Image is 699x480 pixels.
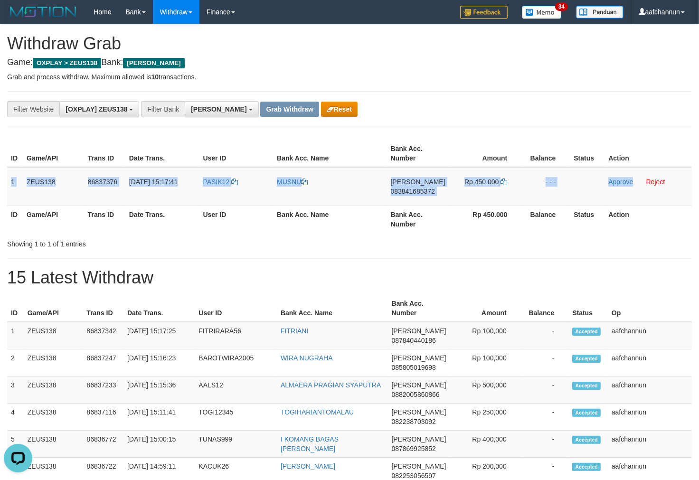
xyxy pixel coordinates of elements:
[33,58,101,68] span: OXPLAY > ZEUS138
[141,101,185,117] div: Filter Bank
[59,101,139,117] button: [OXPLAY] ZEUS138
[7,322,24,349] td: 1
[281,435,339,452] a: I KOMANG BAGAS [PERSON_NAME]
[195,376,277,404] td: AALS12
[83,295,123,322] th: Trans ID
[7,5,79,19] img: MOTION_logo.png
[7,101,59,117] div: Filter Website
[195,295,277,322] th: User ID
[123,322,195,349] td: [DATE] 15:17:25
[450,349,521,376] td: Rp 100,000
[392,364,436,371] span: Copy 085805019698 to clipboard
[84,206,125,233] th: Trans ID
[521,404,568,431] td: -
[125,206,199,233] th: Date Trans.
[195,349,277,376] td: BAROTWIRA2005
[195,322,277,349] td: FITRIRARA56
[125,140,199,167] th: Date Trans.
[521,431,568,458] td: -
[191,105,246,113] span: [PERSON_NAME]
[23,140,84,167] th: Game/API
[522,6,562,19] img: Button%20Memo.svg
[277,178,308,186] a: MUSNU
[24,404,83,431] td: ZEUS138
[123,431,195,458] td: [DATE] 15:00:15
[572,436,601,444] span: Accepted
[24,376,83,404] td: ZEUS138
[572,463,601,471] span: Accepted
[281,408,354,416] a: TOGIHARIANTOMALAU
[392,337,436,344] span: Copy 087840440186 to clipboard
[83,376,123,404] td: 86837233
[392,381,446,389] span: [PERSON_NAME]
[555,2,568,11] span: 34
[83,431,123,458] td: 86836772
[521,322,568,349] td: -
[123,58,184,68] span: [PERSON_NAME]
[23,167,84,206] td: ZEUS138
[281,381,381,389] a: ALMAERA PRAGIAN SYAPUTRA
[521,206,570,233] th: Balance
[570,206,605,233] th: Status
[608,404,692,431] td: aafchannun
[608,431,692,458] td: aafchannun
[605,140,692,167] th: Action
[7,268,692,287] h1: 15 Latest Withdraw
[521,167,570,206] td: - - -
[7,349,24,376] td: 2
[23,206,84,233] th: Game/API
[392,408,446,416] span: [PERSON_NAME]
[450,431,521,458] td: Rp 400,000
[7,34,692,53] h1: Withdraw Grab
[281,462,335,470] a: [PERSON_NAME]
[449,206,522,233] th: Rp 450.000
[260,102,319,117] button: Grab Withdraw
[572,382,601,390] span: Accepted
[460,6,508,19] img: Feedback.jpg
[83,322,123,349] td: 86837342
[576,6,623,19] img: panduan.png
[24,349,83,376] td: ZEUS138
[273,206,387,233] th: Bank Acc. Name
[450,376,521,404] td: Rp 500,000
[129,178,178,186] span: [DATE] 15:17:41
[7,431,24,458] td: 5
[572,355,601,363] span: Accepted
[88,178,117,186] span: 86837376
[501,178,507,186] a: Copy 450000 to clipboard
[277,295,388,322] th: Bank Acc. Name
[608,349,692,376] td: aafchannun
[392,445,436,452] span: Copy 087869925852 to clipboard
[450,322,521,349] td: Rp 100,000
[195,404,277,431] td: TOGI12345
[570,140,605,167] th: Status
[195,431,277,458] td: TUNAS999
[203,178,238,186] a: PASIK12
[392,391,440,398] span: Copy 0882005860866 to clipboard
[24,431,83,458] td: ZEUS138
[203,178,229,186] span: PASIK12
[185,101,258,117] button: [PERSON_NAME]
[281,327,308,335] a: FITRIANI
[464,178,499,186] span: Rp 450.000
[7,295,24,322] th: ID
[7,404,24,431] td: 4
[521,349,568,376] td: -
[387,140,449,167] th: Bank Acc. Number
[4,4,32,32] button: Open LiveChat chat widget
[123,376,195,404] td: [DATE] 15:15:36
[24,295,83,322] th: Game/API
[608,178,633,186] a: Approve
[608,376,692,404] td: aafchannun
[281,354,333,362] a: WIRA NUGRAHA
[392,472,436,480] span: Copy 082253056597 to clipboard
[321,102,358,117] button: Reset
[568,295,608,322] th: Status
[646,178,665,186] a: Reject
[388,295,450,322] th: Bank Acc. Number
[450,404,521,431] td: Rp 250,000
[7,140,23,167] th: ID
[7,167,23,206] td: 1
[608,295,692,322] th: Op
[450,295,521,322] th: Amount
